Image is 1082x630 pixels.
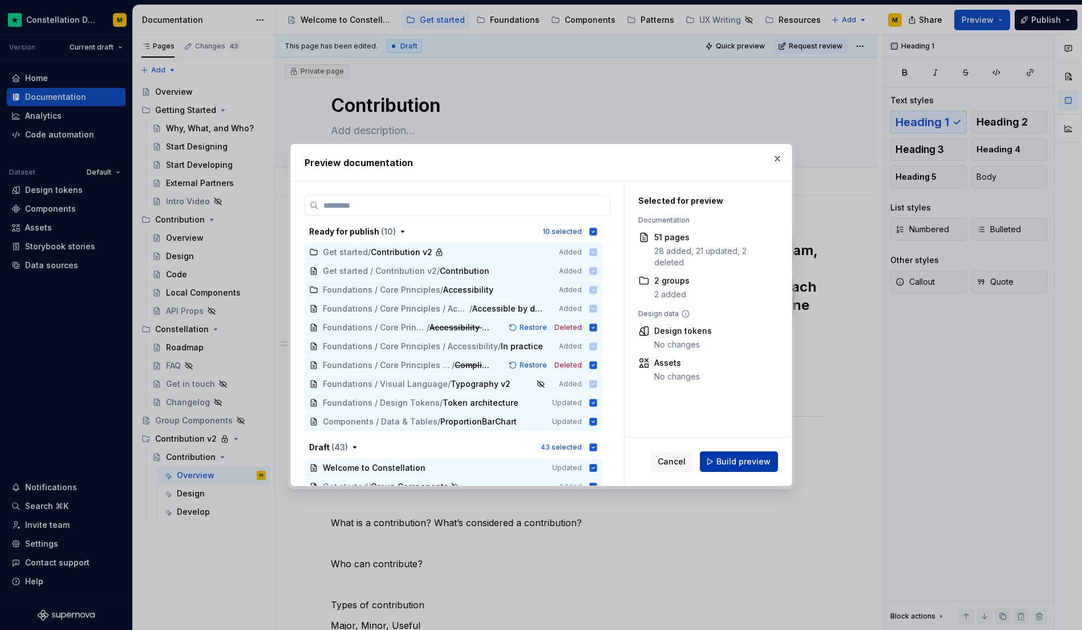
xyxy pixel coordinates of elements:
[654,325,712,337] div: Design tokens
[654,357,700,369] div: Assets
[541,443,582,452] div: 43 selected
[654,275,690,286] div: 2 groups
[654,371,700,382] div: No changes
[658,456,686,467] span: Cancel
[505,360,552,371] button: Restore
[381,227,396,236] span: ( 10 )
[650,451,693,472] button: Cancel
[638,216,765,225] div: Documentation
[427,322,429,333] span: /
[305,438,602,457] button: Draft (43)43 selected
[323,360,452,371] span: Foundations / Core Principles / Accessibility
[440,416,517,427] span: ProportionBarChart
[323,462,425,474] span: Welcome to Constellation
[452,360,455,371] span: /
[371,481,448,492] span: Group Components
[520,323,547,332] span: Restore
[520,361,547,370] span: Restore
[554,361,582,370] span: Deleted
[323,322,427,333] span: Foundations / Core Principles / Accessibility
[559,482,582,491] span: Added
[638,309,765,318] div: Design data
[323,397,440,409] span: Foundations / Design Tokens
[429,322,489,333] span: Accessibility at Trustpilot
[638,195,765,207] div: Selected for preview
[331,442,348,452] span: ( 43 )
[455,360,489,371] span: Compliance
[654,245,765,268] div: 28 added, 21 updated, 2 deleted
[554,323,582,332] span: Deleted
[443,397,518,409] span: Token architecture
[654,339,712,350] div: No changes
[654,289,690,300] div: 2 added
[305,223,602,241] button: Ready for publish (10)10 selected
[368,481,371,492] span: /
[305,156,778,169] h2: Preview documentation
[552,463,582,472] span: Updated
[323,416,437,427] span: Components / Data & Tables
[309,226,396,237] div: Ready for publish
[440,397,443,409] span: /
[323,481,368,492] span: Get started
[654,232,765,243] div: 51 pages
[437,416,440,427] span: /
[716,456,771,467] span: Build preview
[552,398,582,407] span: Updated
[542,227,582,236] div: 10 selected
[309,442,348,453] div: Draft
[700,451,778,472] button: Build preview
[552,417,582,426] span: Updated
[505,322,552,333] button: Restore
